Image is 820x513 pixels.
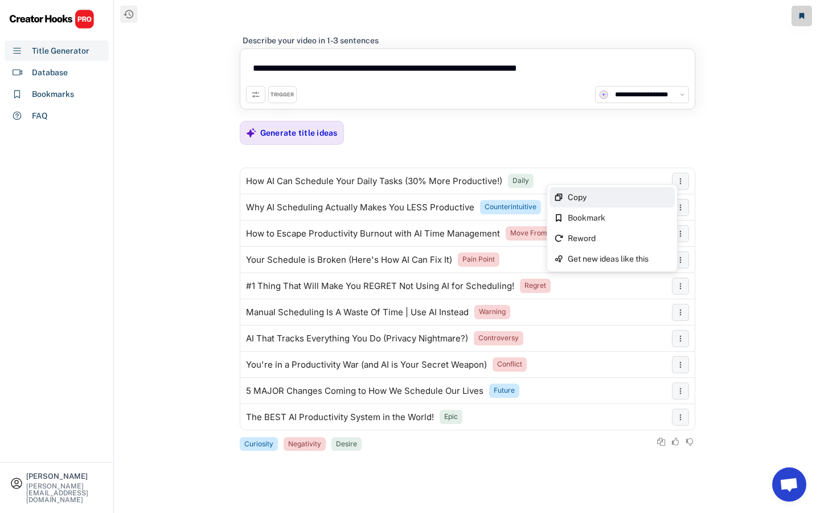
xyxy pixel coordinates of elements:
[336,439,357,449] div: Desire
[26,473,104,480] div: [PERSON_NAME]
[246,282,514,291] div: #1 Thing That Will Make You REGRET Not Using AI for Scheduling!
[246,360,487,369] div: You're in a Productivity War (and AI is Your Secret Weapon)
[772,467,806,502] a: Open chat
[32,110,48,122] div: FAQ
[243,35,379,46] div: Describe your video in 1-3 sentences
[244,439,273,449] div: Curiosity
[568,214,670,222] div: Bookmark
[270,91,294,99] div: TRIGGER
[512,176,529,186] div: Daily
[32,45,89,57] div: Title Generator
[598,89,609,100] img: channels4_profile.jpg
[246,255,452,264] div: Your Schedule is Broken (Here's How AI Can Fix It)
[444,412,458,422] div: Epic
[246,308,469,317] div: Manual Scheduling Is A Waste Of Time | Use AI Instead
[246,177,502,186] div: How AI Can Schedule Your Daily Tasks (30% More Productive!)
[9,9,95,29] img: CHPRO%20Logo.svg
[246,203,474,212] div: Why AI Scheduling Actually Makes You LESS Productive
[32,88,74,100] div: Bookmarks
[246,334,468,343] div: AI That Tracks Everything You Do (Privacy Nightmare?)
[485,202,536,212] div: Counterintuitive
[32,67,68,79] div: Database
[497,360,522,369] div: Conflict
[246,386,483,396] div: 5 MAJOR Changes Coming to How We Schedule Our Lives
[26,483,104,503] div: [PERSON_NAME][EMAIL_ADDRESS][DOMAIN_NAME]
[260,128,338,138] div: Generate title ideas
[568,234,670,242] div: Reword
[524,281,546,291] div: Regret
[479,307,506,317] div: Warning
[246,229,500,238] div: How to Escape Productivity Burnout with AI Time Management
[478,333,519,343] div: Controversy
[246,413,434,422] div: The BEST AI Productivity System in the World!
[510,229,563,238] div: Move From Pain
[494,386,515,396] div: Future
[462,255,495,264] div: Pain Point
[568,193,670,201] div: Copy
[568,255,670,263] div: Get new ideas like this
[288,439,321,449] div: Negativity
